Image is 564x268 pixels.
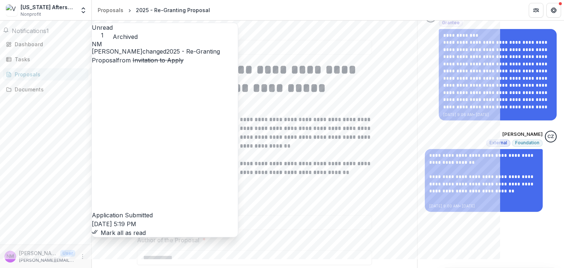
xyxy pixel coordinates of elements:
button: Get Help [546,3,561,18]
p: [DATE] 9:06 AM • [DATE] [443,112,552,117]
span: 1 [46,27,49,35]
p: [PERSON_NAME][EMAIL_ADDRESS][DOMAIN_NAME] [19,257,75,264]
p: Author of the Proposal [137,236,199,245]
div: Tasks [15,55,83,63]
div: Proposals [98,6,123,14]
button: More [78,252,87,261]
div: Nicole Miller [7,254,14,259]
a: 2025 - Re-Granting Proposal [92,48,220,64]
button: Notifications1 [3,26,49,35]
s: Invitation to Apply [133,57,184,64]
button: Archived [113,32,138,41]
nav: breadcrumb [95,5,213,15]
p: changed from [92,47,238,220]
div: Documents [15,86,83,93]
span: Foundation [515,140,539,145]
span: Grantee [442,20,460,25]
a: Proposals [3,68,88,80]
button: Unread [92,23,113,39]
span: [PERSON_NAME] [92,48,142,55]
div: Proposals [15,70,83,78]
p: [PERSON_NAME] [19,249,57,257]
span: Nonprofit [21,11,41,18]
div: Christine Zachai [547,134,554,139]
p: [DATE] 5:19 PM [92,220,238,228]
span: External [489,140,507,145]
div: Dashboard [15,40,83,48]
button: Open entity switcher [78,3,88,18]
button: Mark all as read [92,228,146,237]
div: Nicole Miller [92,41,238,47]
a: Documents [3,83,88,95]
p: User [60,250,75,257]
div: 2025 - Re-Granting Proposal [136,6,210,14]
span: Notifications [12,27,46,35]
a: Dashboard [3,38,88,50]
span: 1 [92,32,113,39]
p: [PERSON_NAME] [502,131,543,138]
p: [DATE] 9:00 AM • [DATE] [429,203,538,209]
img: Vermont Afterschool [6,4,18,16]
a: Tasks [3,53,88,65]
div: [US_STATE] Afterschool [21,3,75,11]
button: Partners [529,3,543,18]
a: Proposals [95,5,126,15]
span: Application Submitted [92,211,153,219]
